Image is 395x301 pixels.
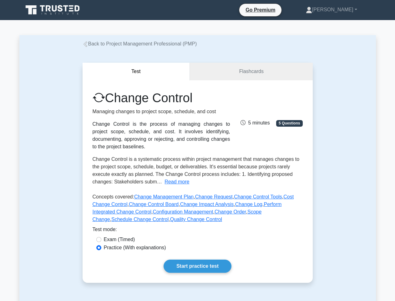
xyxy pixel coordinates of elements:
a: Change Control Board [129,202,179,207]
a: Change Request [195,194,233,199]
h1: Change Control [93,90,230,105]
a: Start practice test [164,260,231,273]
a: Change Order [215,209,246,214]
a: Change Log [235,202,262,207]
a: Go Premium [242,6,279,14]
button: Test [83,63,190,81]
div: Test mode: [93,226,303,236]
a: Change Impact Analysis [180,202,234,207]
a: Change Management Plan [134,194,194,199]
div: Change Control is the process of managing changes to project scope, schedule, and cost. It involv... [93,120,230,150]
a: Configuration Management [153,209,213,214]
a: Quality Change Control [170,217,222,222]
p: Managing changes to project scope, schedule, and cost [93,108,230,115]
label: Practice (With explanations) [104,244,166,251]
p: Concepts covered: , , , , , , , , , , , , [93,193,303,226]
span: Change Control is a systematic process within project management that manages changes to the proj... [93,156,300,184]
a: Flashcards [190,63,312,81]
span: 5 Questions [276,120,302,126]
a: Change Control Tools [234,194,282,199]
span: 5 minutes [241,120,270,125]
button: Read more [165,178,189,186]
label: Exam (Timed) [104,236,135,243]
a: Schedule Change Control [111,217,169,222]
a: Back to Project Management Professional (PMP) [83,41,197,46]
a: [PERSON_NAME] [291,3,372,16]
